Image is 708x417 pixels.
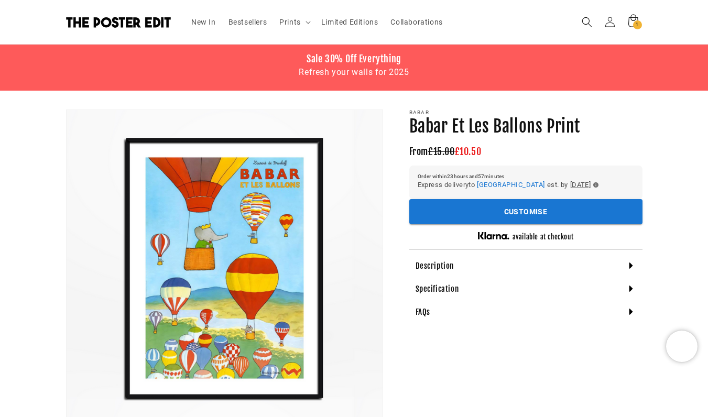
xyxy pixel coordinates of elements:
h6: Order within 23 hours and 57 minutes [418,174,634,179]
span: Collaborations [390,17,442,27]
span: £10.50 [455,146,482,157]
span: [GEOGRAPHIC_DATA] [477,181,544,189]
h4: Description [416,261,454,271]
span: [DATE] [570,179,591,191]
span: 1 [636,20,639,29]
span: Limited Editions [321,17,378,27]
span: New In [191,17,216,27]
span: Prints [279,17,301,27]
a: The Poster Edit [62,13,175,31]
a: New In [185,11,222,33]
a: Collaborations [384,11,449,33]
span: Express delivery to [418,179,475,191]
span: est. by [547,179,568,191]
button: [GEOGRAPHIC_DATA] [477,179,544,191]
h5: available at checkout [513,233,574,242]
h3: From [409,146,642,158]
h4: FAQs [416,307,430,317]
span: £15.00 [428,146,455,157]
iframe: Chatra live chat [666,331,698,362]
a: Limited Editions [315,11,385,33]
a: Bestsellers [222,11,274,33]
p: Babar [409,109,642,116]
span: Bestsellers [228,17,267,27]
button: Customise [409,199,642,225]
h4: Specification [416,284,459,294]
h1: Babar Et Les Ballons Print [409,116,642,138]
summary: Prints [273,11,315,33]
img: The Poster Edit [66,17,171,28]
div: outlined primary button group [409,199,642,225]
summary: Search [575,10,598,34]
